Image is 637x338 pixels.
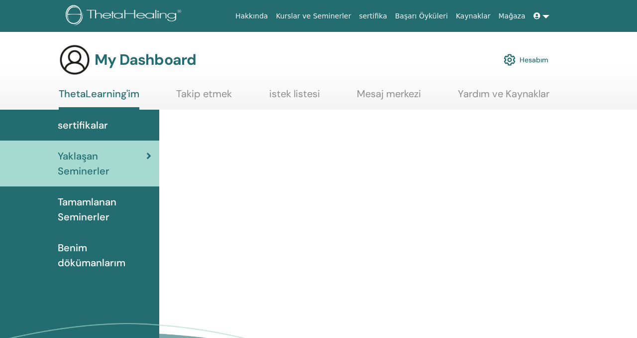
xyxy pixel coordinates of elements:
a: Mağaza [494,7,529,25]
a: Kaynaklar [452,7,495,25]
span: Tamamlanan Seminerler [58,194,151,224]
a: Mesaj merkezi [357,88,421,107]
img: logo.png [66,5,185,27]
a: Takip etmek [176,88,232,107]
a: Yardım ve Kaynaklar [458,88,549,107]
img: generic-user-icon.jpg [59,44,91,76]
img: cog.svg [504,51,516,68]
a: istek listesi [269,88,320,107]
a: Kurslar ve Seminerler [272,7,355,25]
span: sertifikalar [58,118,108,133]
a: sertifika [355,7,391,25]
span: Yaklaşan Seminerler [58,149,146,178]
h3: My Dashboard [95,51,196,69]
a: Hesabım [504,49,548,71]
a: ThetaLearning'im [59,88,139,110]
a: Başarı Öyküleri [391,7,452,25]
span: Benim dökümanlarım [58,240,151,270]
a: Hakkında [231,7,272,25]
